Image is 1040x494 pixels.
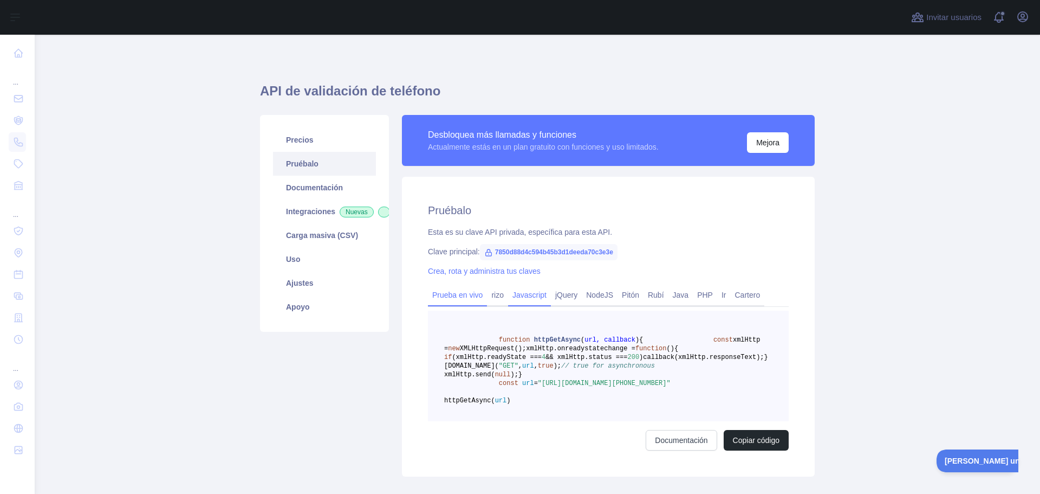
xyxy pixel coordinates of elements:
[495,248,613,256] font: 7850d88d4c594b45b3d1deeda70c3e3e
[286,183,343,192] font: Documentación
[495,397,507,405] span: url
[586,291,613,299] font: NodeJS
[286,255,300,264] font: Uso
[655,436,707,445] font: Documentación
[432,291,483,299] font: Prueba en vivo
[286,159,318,168] font: Pruébalo
[491,291,504,299] font: rizo
[428,204,471,216] font: Pruébalo
[273,295,376,319] a: Apoyo
[518,371,522,378] span: }
[697,291,713,299] font: PHP
[273,271,376,295] a: Ajustes
[545,354,627,361] span: && xmlHttp.status ===
[428,267,541,275] a: Crea, rota y administra tus claves
[273,200,376,223] a: IntegracionesNuevas
[909,9,984,26] button: Invitar usuarios
[522,380,534,387] span: url
[643,354,764,361] span: callback(xmlHttp.responseText);
[713,336,733,344] span: const
[260,84,440,98] font: API de validación de teléfono
[534,362,538,370] span: ,
[639,354,643,361] span: )
[554,362,561,370] span: );
[538,380,671,387] span: "[URL][DOMAIN_NAME][PHONE_NUMBER]"
[428,247,480,256] font: Clave principal:
[635,345,667,352] span: function
[499,336,530,344] span: function
[273,176,376,200] a: Documentación
[622,291,639,299] font: Pitón
[581,336,584,344] span: (
[764,354,768,361] span: }
[584,336,635,344] span: url, callback
[721,291,726,299] font: Ir
[13,365,18,373] font: ...
[13,211,18,219] font: ...
[460,345,526,352] span: XMLHttpRequest();
[444,371,495,378] span: xmlHttp.send(
[448,345,460,352] span: new
[639,336,643,344] span: {
[724,430,789,451] button: Copiar código
[512,291,547,299] font: Javascript
[428,130,576,139] font: Desbloquea más llamadas y funciones
[444,362,499,370] span: [DOMAIN_NAME](
[534,380,538,387] span: =
[673,291,689,299] font: Java
[518,362,522,370] span: ,
[506,397,510,405] span: )
[534,336,581,344] span: httpGetAsync
[561,362,655,370] span: // true for asynchronous
[538,362,554,370] span: true
[666,345,670,352] span: (
[526,345,635,352] span: xmlHttp.onreadystatechange =
[648,291,664,299] font: Rubí
[747,132,789,153] button: Mejora
[444,397,495,405] span: httpGetAsync(
[522,362,534,370] span: url
[273,223,376,247] a: Carga masiva (CSV)
[926,12,981,22] font: Invitar usuarios
[444,354,452,361] span: if
[756,138,779,147] font: Mejora
[286,136,314,144] font: Precios
[937,450,1018,472] iframe: Activar/desactivar soporte al cliente
[286,231,358,240] font: Carga masiva (CSV)
[555,291,577,299] font: jQuery
[286,279,314,287] font: Ajustes
[499,362,518,370] span: "GET"
[273,128,376,152] a: Precios
[674,345,678,352] span: {
[428,228,612,236] font: Esta es su clave API privada, específica para esta API.
[542,354,545,361] span: 4
[627,354,639,361] span: 200
[286,207,335,216] font: Integraciones
[273,152,376,176] a: Pruébalo
[8,7,122,16] font: [PERSON_NAME] una pregunta
[495,371,511,378] span: null
[346,208,368,216] font: Nuevas
[452,354,542,361] span: (xmlHttp.readyState ===
[499,380,518,387] span: const
[734,291,760,299] font: Cartero
[646,430,717,451] a: Documentación
[733,436,779,445] font: Copiar código
[635,336,639,344] span: )
[428,143,659,151] font: Actualmente estás en un plan gratuito con funciones y uso limitados.
[286,303,310,311] font: Apoyo
[13,79,18,86] font: ...
[671,345,674,352] span: )
[273,247,376,271] a: Uso
[510,371,518,378] span: );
